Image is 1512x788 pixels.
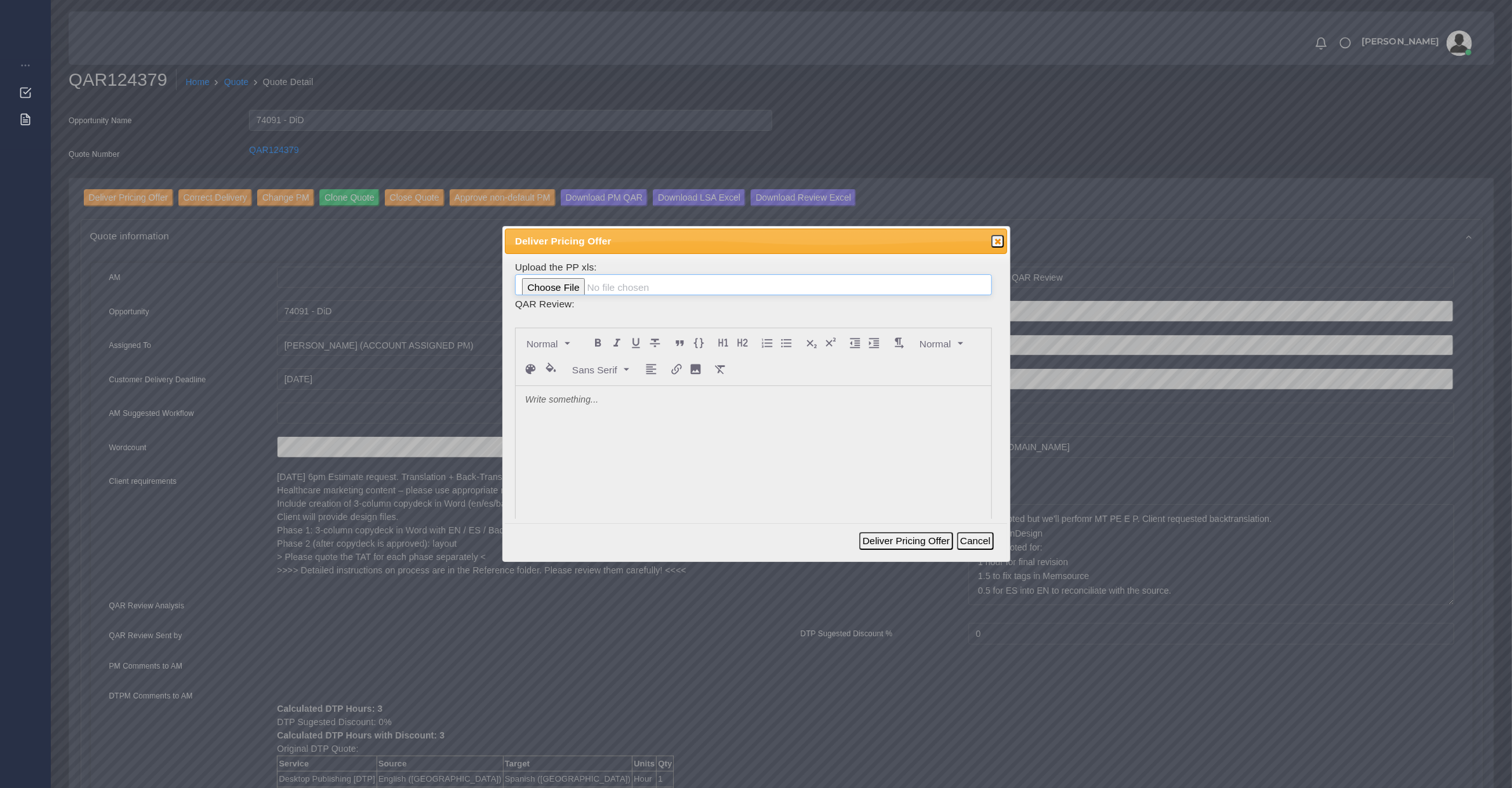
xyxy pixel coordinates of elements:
button: Deliver Pricing Offer [859,532,953,550]
button: Cancel [957,532,994,550]
span: Deliver Pricing Offer [515,234,949,248]
td: QAR Review: [514,296,993,312]
td: Upload the PP xls: [514,259,993,297]
button: Close [991,235,1004,248]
